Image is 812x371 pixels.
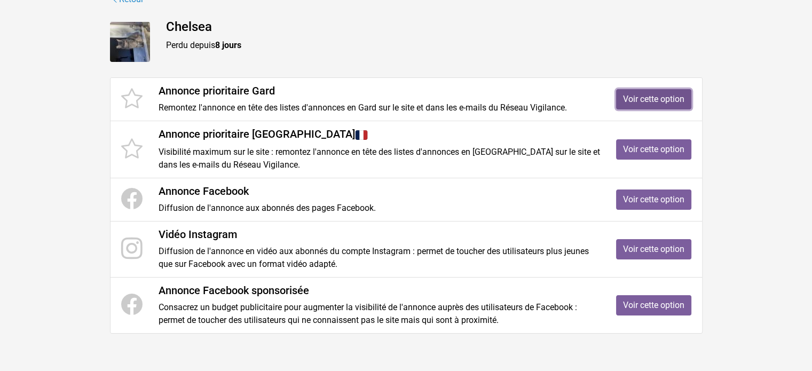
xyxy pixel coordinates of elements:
h4: Chelsea [166,19,703,35]
h4: Annonce Facebook [159,185,600,198]
a: Voir cette option [616,139,691,160]
a: Voir cette option [616,295,691,315]
h4: Annonce prioritaire Gard [159,84,600,97]
a: Voir cette option [616,89,691,109]
h4: Annonce Facebook sponsorisée [159,284,600,297]
p: Consacrez un budget publicitaire pour augmenter la visibilité de l'annonce auprès des utilisateur... [159,301,600,327]
a: Voir cette option [616,239,691,259]
p: Remontez l'annonce en tête des listes d'annonces en Gard sur le site et dans les e-mails du Résea... [159,101,600,114]
p: Visibilité maximum sur le site : remontez l'annonce en tête des listes d'annonces en [GEOGRAPHIC_... [159,146,600,171]
p: Perdu depuis [166,39,703,52]
strong: 8 jours [215,40,241,50]
h4: Annonce prioritaire [GEOGRAPHIC_DATA] [159,128,600,141]
p: Diffusion de l'annonce en vidéo aux abonnés du compte Instagram : permet de toucher des utilisate... [159,245,600,271]
p: Diffusion de l'annonce aux abonnés des pages Facebook. [159,202,600,215]
img: France [355,129,368,141]
h4: Vidéo Instagram [159,228,600,241]
a: Voir cette option [616,190,691,210]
